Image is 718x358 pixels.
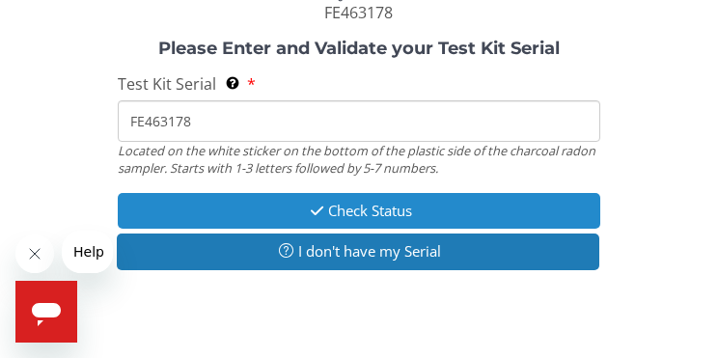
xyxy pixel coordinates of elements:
span: Test Kit Serial [118,73,216,95]
iframe: Button to launch messaging window [15,281,77,343]
iframe: Close message [15,234,54,273]
button: I don't have my Serial [117,234,599,269]
div: Located on the white sticker on the bottom of the plastic side of the charcoal radon sampler. Sta... [118,142,600,178]
iframe: Message from company [62,231,113,273]
strong: Please Enter and Validate your Test Kit Serial [158,38,560,59]
span: FE463178 [324,2,393,23]
button: Check Status [118,193,600,229]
